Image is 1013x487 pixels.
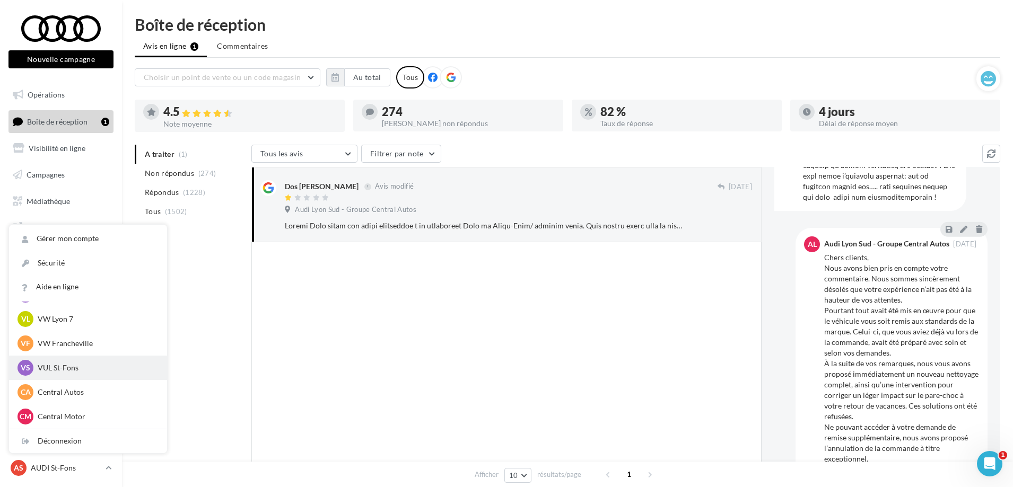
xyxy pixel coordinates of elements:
[361,145,441,163] button: Filtrer par note
[101,118,109,126] div: 1
[198,169,216,178] span: (274)
[217,41,268,51] span: Commentaires
[600,120,773,127] div: Taux de réponse
[808,239,817,250] span: AL
[9,275,167,299] a: Aide en ligne
[475,470,499,480] span: Afficher
[38,411,154,422] p: Central Motor
[6,110,116,133] a: Boîte de réception1
[145,187,179,198] span: Répondus
[21,314,30,324] span: VL
[14,463,23,473] span: AS
[504,468,531,483] button: 10
[38,362,154,373] p: VUL St-Fons
[977,451,1002,476] iframe: Intercom live chat
[144,73,301,82] span: Choisir un point de vente ou un code magasin
[8,458,113,478] a: AS AUDI St-Fons
[824,240,949,247] div: Audi Lyon Sud - Groupe Central Autos
[27,117,88,126] span: Boîte de réception
[21,362,30,373] span: VS
[819,106,992,118] div: 4 jours
[344,68,390,86] button: Au total
[145,206,161,217] span: Tous
[9,251,167,275] a: Sécurité
[135,68,320,86] button: Choisir un point de vente ou un code magasin
[824,252,979,485] div: Chers clients, Nous avons bien pris en compte votre commentaire. Nous sommes sincèrement désolés ...
[163,106,336,118] div: 4.5
[21,338,30,349] span: VF
[38,387,154,397] p: Central Autos
[953,241,976,247] span: [DATE]
[621,466,638,483] span: 1
[382,120,555,127] div: [PERSON_NAME] non répondus
[9,429,167,453] div: Déconnexion
[145,168,194,179] span: Non répondus
[28,90,65,99] span: Opérations
[260,149,303,158] span: Tous les avis
[6,164,116,186] a: Campagnes
[163,120,336,128] div: Note moyenne
[375,182,414,191] span: Avis modifié
[135,16,1000,32] div: Boîte de réception
[6,84,116,106] a: Opérations
[285,181,359,192] div: Dos [PERSON_NAME]
[6,190,116,212] a: Médiathèque
[382,106,555,118] div: 274
[183,188,205,197] span: (1228)
[21,387,31,397] span: CA
[729,182,752,192] span: [DATE]
[27,196,70,205] span: Médiathèque
[6,216,116,247] a: PLV et print personnalisable
[600,106,773,118] div: 82 %
[165,207,187,216] span: (1502)
[20,411,31,422] span: CM
[537,470,581,480] span: résultats/page
[38,338,154,349] p: VW Francheville
[999,451,1007,459] span: 1
[326,68,390,86] button: Au total
[396,66,424,88] div: Tous
[29,144,85,153] span: Visibilité en ligne
[819,120,992,127] div: Délai de réponse moyen
[509,471,518,480] span: 10
[251,145,357,163] button: Tous les avis
[8,50,113,68] button: Nouvelle campagne
[285,220,683,231] div: Loremi Dolo sitam con adipi elitseddoe t in utlaboreet Dolo ma Aliqu-Enim/ adminim venia. Quis no...
[295,205,416,215] span: Audi Lyon Sud - Groupe Central Autos
[9,227,167,251] a: Gérer mon compte
[38,314,154,324] p: VW Lyon 7
[6,137,116,160] a: Visibilité en ligne
[27,220,109,243] span: PLV et print personnalisable
[27,170,65,179] span: Campagnes
[31,463,101,473] p: AUDI St-Fons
